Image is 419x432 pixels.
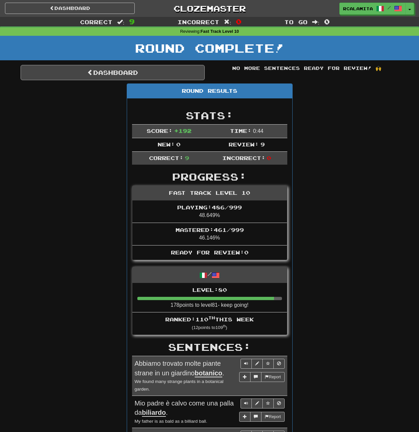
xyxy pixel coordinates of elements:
a: Dashboard [21,65,205,80]
span: + 192 [174,128,191,134]
span: Incorrect: [222,155,265,161]
span: Score: [147,128,173,134]
span: 9 [129,18,135,26]
span: : [312,19,319,25]
li: 46.146% [132,223,287,245]
span: / [387,5,391,10]
button: Toggle ignore [273,399,285,408]
span: Correct [80,19,112,25]
button: Report [261,412,284,422]
div: More sentence controls [239,372,284,382]
li: 178 points to level 81 - keep going! [132,283,287,313]
u: botanico [195,369,222,377]
span: Incorrect [177,19,219,25]
small: We found many strange plants in a botanical garden. [135,379,224,392]
span: 9 [185,155,189,161]
div: More sentence controls [239,412,284,422]
span: 0 : 44 [253,128,263,134]
span: Level: 80 [192,287,227,293]
span: 0 [236,18,242,26]
button: Toggle favorite [262,399,274,408]
button: Play sentence audio [241,399,252,408]
div: Sentence controls [241,399,285,408]
sup: th [208,315,215,320]
button: Add sentence to collection [239,372,250,382]
span: : [224,19,231,25]
div: No more sentences ready for review! 🙌 [215,65,399,72]
button: Toggle ignore [273,359,285,369]
button: Toggle favorite [262,359,274,369]
h2: Progress: [132,171,287,182]
span: Mio padre è calvo come una palla da . [135,400,234,417]
span: New: [158,141,175,147]
span: 0 [324,18,330,26]
span: 0 [267,155,271,161]
div: / [132,267,287,283]
button: Play sentence audio [241,359,252,369]
li: 48.649% [132,200,287,223]
button: Report [261,372,284,382]
span: 0 [176,141,180,147]
span: 9 [260,141,265,147]
button: Add sentence to collection [239,412,250,422]
h2: Stats: [132,110,287,121]
small: ( 12 points to 109 ) [192,325,227,330]
span: Ranked: 110 this week [165,316,254,322]
div: Fast Track Level 10 [132,186,287,200]
span: rcalamita [343,6,373,12]
span: Playing: 486 / 999 [177,204,242,210]
div: Round Results [127,84,292,98]
sup: th [223,324,226,328]
div: Sentence controls [241,359,285,369]
small: My father is as bald as a billiard ball. [135,419,207,424]
span: Correct: [149,155,183,161]
span: Abbiamo trovato molte piante strane in un giardino . [135,360,224,377]
strong: Fast Track Level 10 [201,29,239,34]
u: biliardo [142,409,166,417]
button: Edit sentence [251,359,263,369]
span: Review: [229,141,259,147]
h1: Round Complete! [2,41,417,55]
a: rcalamita / [339,3,406,15]
span: To go [284,19,308,25]
span: Mastered: 461 / 999 [175,227,244,233]
span: Time: [230,128,251,134]
button: Edit sentence [251,399,263,408]
a: Dashboard [5,3,135,14]
span: : [117,19,124,25]
h2: Sentences: [132,342,287,352]
a: Clozemaster [145,3,274,14]
span: Ready for Review: 0 [171,249,248,255]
